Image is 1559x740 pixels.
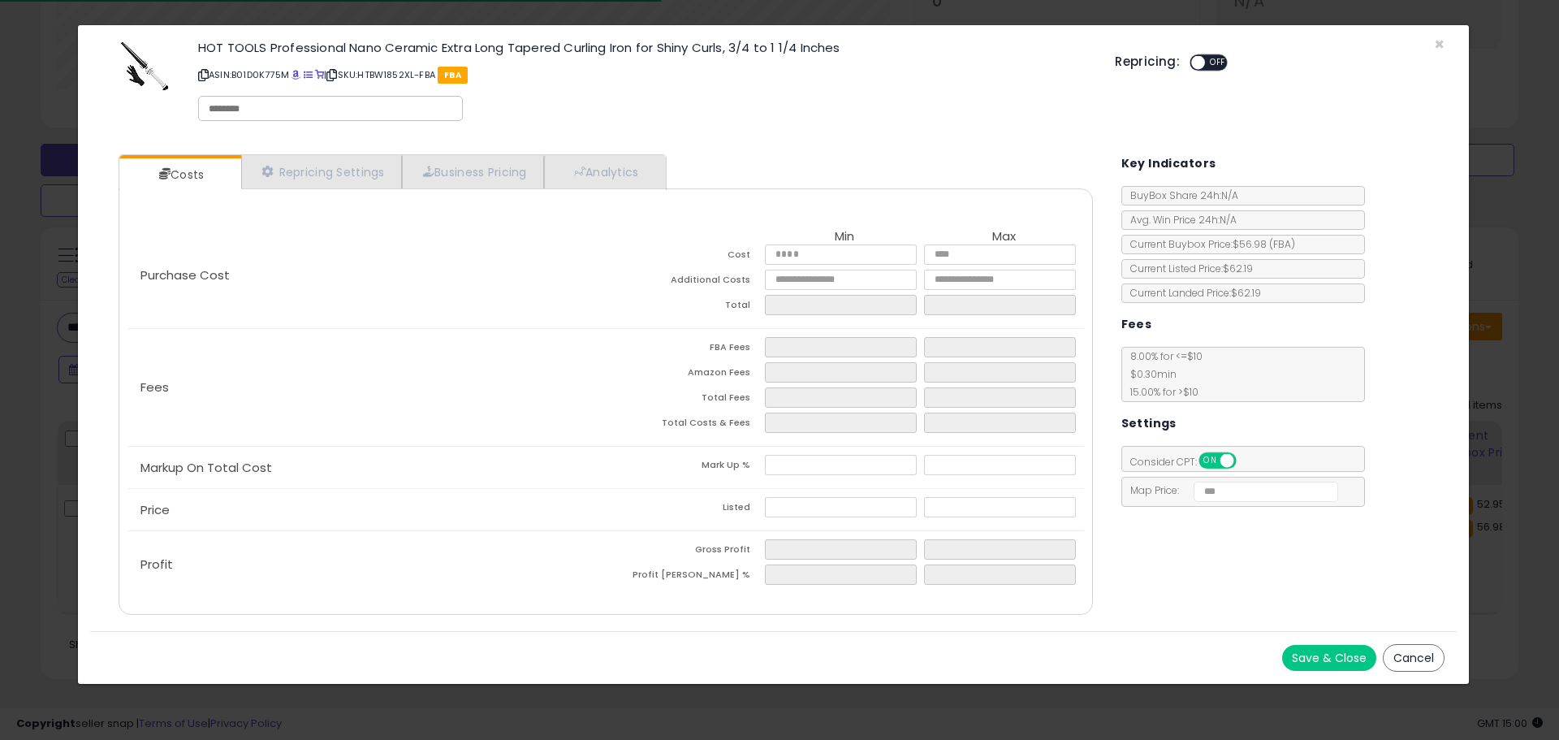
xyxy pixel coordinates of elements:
[765,230,924,245] th: Min
[1122,349,1203,399] span: 8.00 % for <= $10
[606,337,765,362] td: FBA Fees
[127,269,606,282] p: Purchase Cost
[1122,367,1177,381] span: $0.30 min
[315,68,324,81] a: Your listing only
[127,504,606,517] p: Price
[1115,55,1180,68] h5: Repricing:
[438,67,468,84] span: FBA
[1121,413,1177,434] h5: Settings
[606,497,765,522] td: Listed
[1122,237,1295,251] span: Current Buybox Price:
[1122,385,1198,399] span: 15.00 % for > $10
[606,413,765,438] td: Total Costs & Fees
[1121,314,1152,335] h5: Fees
[606,295,765,320] td: Total
[1434,32,1445,56] span: ×
[1269,237,1295,251] span: ( FBA )
[1282,645,1376,671] button: Save & Close
[292,68,300,81] a: BuyBox page
[1205,56,1231,70] span: OFF
[606,539,765,565] td: Gross Profit
[198,41,1090,54] h3: HOT TOOLS Professional Nano Ceramic Extra Long Tapered Curling Iron for Shiny Curls, 3/4 to 1 1/4...
[1121,154,1216,174] h5: Key Indicators
[1200,454,1220,468] span: ON
[1122,286,1261,300] span: Current Landed Price: $62.19
[1122,213,1237,227] span: Avg. Win Price 24h: N/A
[198,62,1090,88] p: ASIN: B01D0K775M | SKU: HTBW1852XL-FBA
[241,155,402,188] a: Repricing Settings
[606,455,765,480] td: Mark Up %
[1233,454,1259,468] span: OFF
[606,362,765,387] td: Amazon Fees
[1122,188,1238,202] span: BuyBox Share 24h: N/A
[1122,262,1253,275] span: Current Listed Price: $62.19
[1122,455,1258,469] span: Consider CPT:
[1383,644,1445,672] button: Cancel
[127,381,606,394] p: Fees
[544,155,664,188] a: Analytics
[606,245,765,270] td: Cost
[304,68,313,81] a: All offer listings
[606,565,765,590] td: Profit [PERSON_NAME] %
[1233,237,1295,251] span: $56.98
[1122,483,1339,497] span: Map Price:
[924,230,1083,245] th: Max
[120,41,169,90] img: 31uifO7+iZL._SL60_.jpg
[606,270,765,295] td: Additional Costs
[119,158,240,191] a: Costs
[127,461,606,474] p: Markup On Total Cost
[402,155,544,188] a: Business Pricing
[127,558,606,571] p: Profit
[606,387,765,413] td: Total Fees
